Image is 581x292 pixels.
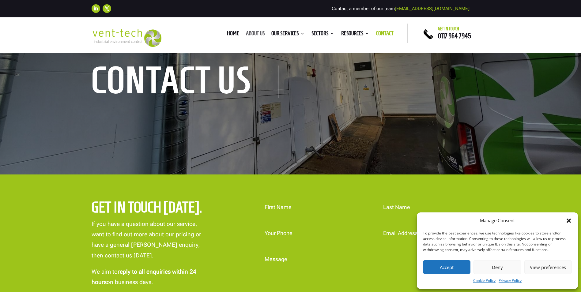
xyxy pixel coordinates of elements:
[438,26,459,31] span: Get in touch
[524,260,572,274] button: View preferences
[395,6,470,11] a: [EMAIL_ADDRESS][DOMAIN_NAME]
[92,29,162,47] img: 2023-09-27T08_35_16.549ZVENT-TECH---Clear-background
[480,217,515,224] div: Manage Consent
[260,198,371,217] input: First Name
[103,4,111,13] a: Follow on X
[378,224,490,243] input: Email Address
[499,277,522,284] a: Privacy Policy
[376,31,394,38] a: Contact
[92,268,196,286] strong: reply to all enquiries within 24 hours
[92,220,201,259] span: If you have a question about our service, want to find out more about our pricing or have a gener...
[260,224,371,243] input: Your Phone
[107,279,153,286] span: on business days.
[423,230,571,253] div: To provide the best experiences, we use technologies like cookies to store and/or access device i...
[271,31,305,38] a: Our Services
[341,31,369,38] a: Resources
[246,31,265,38] a: About us
[566,218,572,224] div: Close dialog
[92,66,278,98] h1: contact us
[92,4,100,13] a: Follow on LinkedIn
[378,198,490,217] input: Last Name
[92,198,219,219] h2: Get in touch [DATE].
[311,31,334,38] a: Sectors
[92,268,118,275] span: We aim to
[423,260,470,274] button: Accept
[227,31,239,38] a: Home
[438,32,471,39] a: 0117 964 7945
[473,260,521,274] button: Deny
[473,277,496,284] a: Cookie Policy
[332,6,470,11] span: Contact a member of our team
